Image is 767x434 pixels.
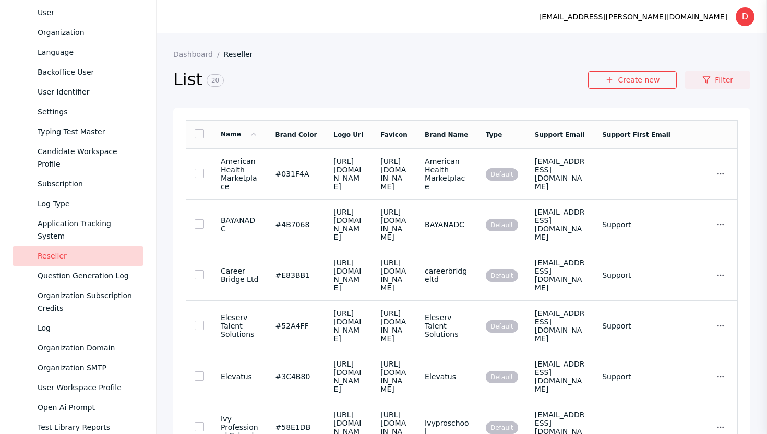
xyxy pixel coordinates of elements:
div: Reseller [38,250,135,262]
a: Reseller [224,50,261,58]
a: Name [221,131,258,138]
div: Organization SMTP [38,361,135,374]
span: Default [486,168,518,181]
section: #52A4FF [275,322,317,330]
span: Default [486,371,518,383]
a: Dashboard [173,50,224,58]
div: Test Library Reports [38,421,135,433]
section: Support [602,220,670,229]
div: Candidate Workspace Profile [38,145,135,170]
a: Type [486,131,502,138]
a: Question Generation Log [13,266,143,286]
section: [EMAIL_ADDRESS][DOMAIN_NAME] [535,157,585,191]
section: [URL][DOMAIN_NAME] [333,259,364,292]
section: [URL][DOMAIN_NAME] [380,259,408,292]
a: Subscription [13,174,143,194]
a: Organization Domain [13,338,143,358]
a: Brand Name [425,131,468,138]
div: Backoffice User [38,66,135,78]
section: [URL][DOMAIN_NAME] [333,208,364,241]
section: BAYANADC [425,220,469,229]
div: Settings [38,105,135,118]
div: Organization [38,26,135,39]
a: Application Tracking System [13,214,143,246]
a: Support Email [535,131,584,138]
a: Filter [685,71,750,89]
span: Default [486,421,518,434]
section: [URL][DOMAIN_NAME] [380,208,408,241]
div: Typing Test Master [38,125,135,138]
section: American Health Marketplace [425,157,469,191]
a: Log [13,318,143,338]
section: [URL][DOMAIN_NAME] [380,157,408,191]
section: [URL][DOMAIN_NAME] [333,360,364,393]
section: #58E1DB [275,423,317,431]
section: Support [602,271,670,279]
span: Default [486,320,518,333]
section: American Health Marketplace [221,157,259,191]
div: [EMAIL_ADDRESS][PERSON_NAME][DOMAIN_NAME] [539,10,727,23]
section: Eleserv Talent Solutions [221,313,259,338]
section: Career Bridge Ltd [221,267,259,284]
a: Brand Color [275,131,317,138]
div: Organization Subscription Credits [38,289,135,314]
div: Language [38,46,135,58]
a: Organization [13,22,143,42]
div: Question Generation Log [38,269,135,282]
section: Elevatus [425,372,469,381]
a: User [13,3,143,22]
section: [URL][DOMAIN_NAME] [333,309,364,343]
section: careerbridgeltd [425,267,469,284]
a: Settings [13,102,143,122]
a: Language [13,42,143,62]
section: Support [602,322,670,330]
section: [EMAIL_ADDRESS][DOMAIN_NAME] [535,259,585,292]
div: Organization Domain [38,342,135,354]
div: User Identifier [38,86,135,98]
a: Logo Url [333,131,363,138]
section: #4B7068 [275,220,317,229]
section: [EMAIL_ADDRESS][DOMAIN_NAME] [535,208,585,241]
a: Organization SMTP [13,358,143,378]
section: #031F4A [275,170,317,178]
span: 20 [207,74,224,87]
h2: List [173,69,588,91]
section: [URL][DOMAIN_NAME] [380,360,408,393]
section: [URL][DOMAIN_NAME] [380,309,408,343]
section: Support [602,372,670,381]
div: Open Ai Prompt [38,401,135,414]
a: Create new [588,71,677,89]
span: Default [486,219,518,231]
div: Log [38,322,135,334]
a: User Workspace Profile [13,378,143,397]
section: Elevatus [221,372,259,381]
section: #E83BB1 [275,271,317,279]
a: Backoffice User [13,62,143,82]
div: Subscription [38,178,135,190]
div: User [38,6,135,19]
a: Favicon [380,131,407,138]
a: Open Ai Prompt [13,397,143,417]
section: [URL][DOMAIN_NAME] [333,157,364,191]
a: Organization Subscription Credits [13,286,143,318]
section: Eleserv Talent Solutions [425,313,469,338]
a: User Identifier [13,82,143,102]
div: D [736,7,754,26]
a: Candidate Workspace Profile [13,142,143,174]
section: #3C4B80 [275,372,317,381]
section: BAYANADC [221,216,259,233]
div: Log Type [38,197,135,210]
div: Application Tracking System [38,217,135,242]
span: Default [486,269,518,282]
section: [EMAIL_ADDRESS][DOMAIN_NAME] [535,360,585,393]
a: Reseller [13,246,143,266]
div: User Workspace Profile [38,381,135,394]
a: Log Type [13,194,143,214]
section: [EMAIL_ADDRESS][DOMAIN_NAME] [535,309,585,343]
a: Typing Test Master [13,122,143,142]
a: Support First Email [602,131,670,138]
